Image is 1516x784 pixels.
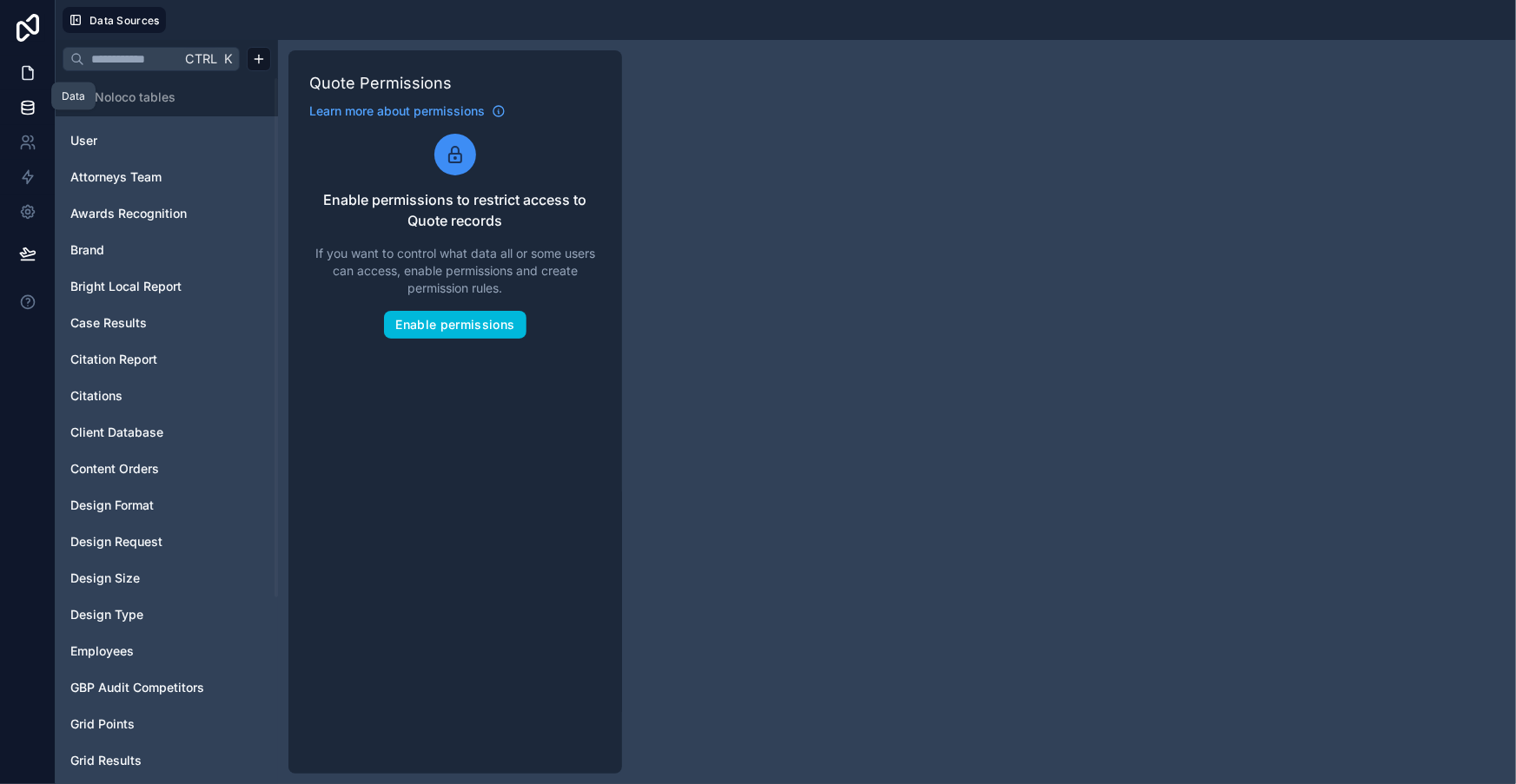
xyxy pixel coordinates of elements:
[63,747,271,774] div: Grid Results
[63,491,271,519] div: Design Format
[70,606,211,623] a: Design Type
[70,351,157,368] span: Citation Report
[70,278,211,295] a: Bright Local Report
[63,455,271,483] div: Content Orders
[70,460,211,478] a: Content Orders
[63,418,271,446] div: Client Database
[63,710,271,738] div: Grid Points
[70,533,162,550] span: Design Request
[63,528,271,556] div: Design Request
[70,460,159,478] span: Content Orders
[70,642,134,660] span: Employees
[63,127,271,155] div: User
[70,424,163,441] span: Client Database
[70,715,211,733] a: Grid Points
[309,102,506,120] a: Learn more about permissions
[70,278,182,295] span: Bright Local Report
[63,163,271,191] div: Attorneys Team
[70,168,162,186] span: Attorneys Team
[70,606,143,623] span: Design Type
[70,570,211,587] a: Design Size
[70,132,97,149] span: User
[63,637,271,665] div: Employees
[70,168,211,186] a: Attorneys Team
[70,241,104,259] span: Brand
[70,314,211,332] a: Case Results
[63,674,271,702] div: GBP Audit Competitors
[70,205,211,222] a: Awards Recognition
[309,189,601,231] span: Enable permissions to restrict access to Quote records
[63,200,271,227] div: Awards Recognition
[70,387,211,405] a: Citations
[63,346,271,373] div: Citation Report
[63,7,166,33] button: Data Sources
[70,387,122,405] span: Citations
[63,85,261,109] button: Noloco tables
[309,71,601,96] h1: Quote Permissions
[384,311,526,339] button: Enable permissions
[70,533,211,550] a: Design Request
[70,497,211,514] a: Design Format
[63,382,271,410] div: Citations
[70,752,211,769] a: Grid Results
[63,309,271,337] div: Case Results
[63,273,271,300] div: Bright Local Report
[63,236,271,264] div: Brand
[70,497,154,514] span: Design Format
[89,14,160,27] span: Data Sources
[222,53,234,65] span: K
[70,314,147,332] span: Case Results
[309,102,485,120] span: Learn more about permissions
[70,679,204,696] span: GBP Audit Competitors
[70,424,211,441] a: Client Database
[183,48,219,69] span: Ctrl
[95,89,175,106] span: Noloco tables
[70,679,211,696] a: GBP Audit Competitors
[62,89,85,103] div: Data
[70,241,211,259] a: Brand
[63,564,271,592] div: Design Size
[70,715,135,733] span: Grid Points
[70,205,187,222] span: Awards Recognition
[70,752,142,769] span: Grid Results
[70,642,211,660] a: Employees
[70,570,140,587] span: Design Size
[309,245,601,297] span: If you want to control what data all or some users can access, enable permissions and create perm...
[63,601,271,629] div: Design Type
[70,351,211,368] a: Citation Report
[70,132,211,149] a: User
